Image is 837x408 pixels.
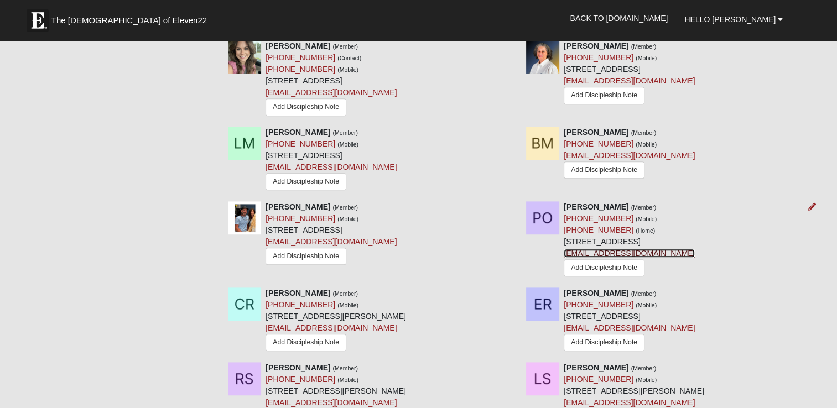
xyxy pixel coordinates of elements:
[21,4,242,32] a: The [DEMOGRAPHIC_DATA] of Eleven22
[564,287,695,354] div: [STREET_ADDRESS]
[564,214,633,223] a: [PHONE_NUMBER]
[564,363,628,372] strong: [PERSON_NAME]
[636,141,657,148] small: (Mobile)
[266,163,397,171] a: [EMAIL_ADDRESS][DOMAIN_NAME]
[564,249,695,258] a: [EMAIL_ADDRESS][DOMAIN_NAME]
[266,202,330,211] strong: [PERSON_NAME]
[333,43,358,50] small: (Member)
[676,6,791,33] a: Hello [PERSON_NAME]
[631,129,657,136] small: (Member)
[564,139,633,148] a: [PHONE_NUMBER]
[266,65,335,74] a: [PHONE_NUMBER]
[564,334,644,351] a: Add Discipleship Note
[266,98,346,116] a: Add Discipleship Note
[564,128,628,137] strong: [PERSON_NAME]
[636,302,657,308] small: (Mobile)
[337,66,358,73] small: (Mobile)
[564,201,695,279] div: [STREET_ADDRESS]
[333,290,358,297] small: (Member)
[266,363,330,372] strong: [PERSON_NAME]
[564,161,644,179] a: Add Discipleship Note
[631,290,657,297] small: (Member)
[266,334,346,351] a: Add Discipleship Note
[266,300,335,309] a: [PHONE_NUMBER]
[636,55,657,61] small: (Mobile)
[266,375,335,384] a: [PHONE_NUMBER]
[564,151,695,160] a: [EMAIL_ADDRESS][DOMAIN_NAME]
[337,55,361,61] small: (Contact)
[564,87,644,104] a: Add Discipleship Note
[564,40,695,107] div: [STREET_ADDRESS]
[333,365,358,372] small: (Member)
[636,376,657,383] small: (Mobile)
[266,289,330,297] strong: [PERSON_NAME]
[266,53,335,62] a: [PHONE_NUMBER]
[564,202,628,211] strong: [PERSON_NAME]
[564,41,628,50] strong: [PERSON_NAME]
[266,201,397,268] div: [STREET_ADDRESS]
[266,139,335,148] a: [PHONE_NUMBER]
[631,204,657,211] small: (Member)
[27,9,49,32] img: Eleven22 logo
[333,204,358,211] small: (Member)
[266,237,397,246] a: [EMAIL_ADDRESS][DOMAIN_NAME]
[266,248,346,265] a: Add Discipleship Note
[266,127,397,193] div: [STREET_ADDRESS]
[562,4,676,32] a: Back to [DOMAIN_NAME]
[337,141,358,148] small: (Mobile)
[564,226,633,234] a: [PHONE_NUMBER]
[684,15,776,24] span: Hello [PERSON_NAME]
[266,323,397,332] a: [EMAIL_ADDRESS][DOMAIN_NAME]
[564,300,633,309] a: [PHONE_NUMBER]
[266,214,335,223] a: [PHONE_NUMBER]
[564,76,695,85] a: [EMAIL_ADDRESS][DOMAIN_NAME]
[636,216,657,222] small: (Mobile)
[631,365,657,372] small: (Member)
[337,376,358,383] small: (Mobile)
[564,53,633,62] a: [PHONE_NUMBER]
[266,287,406,354] div: [STREET_ADDRESS][PERSON_NAME]
[266,128,330,137] strong: [PERSON_NAME]
[564,375,633,384] a: [PHONE_NUMBER]
[636,227,655,234] small: (Home)
[564,289,628,297] strong: [PERSON_NAME]
[266,88,397,97] a: [EMAIL_ADDRESS][DOMAIN_NAME]
[337,302,358,308] small: (Mobile)
[564,323,695,332] a: [EMAIL_ADDRESS][DOMAIN_NAME]
[51,15,207,26] span: The [DEMOGRAPHIC_DATA] of Eleven22
[266,41,330,50] strong: [PERSON_NAME]
[631,43,657,50] small: (Member)
[266,40,397,118] div: [STREET_ADDRESS]
[333,129,358,136] small: (Member)
[337,216,358,222] small: (Mobile)
[564,259,644,276] a: Add Discipleship Note
[266,173,346,190] a: Add Discipleship Note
